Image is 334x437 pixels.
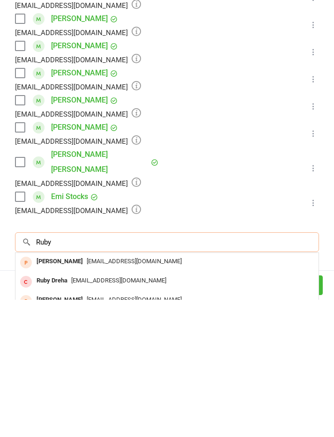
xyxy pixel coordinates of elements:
[33,392,87,406] div: [PERSON_NAME]
[51,257,108,272] a: [PERSON_NAME]
[15,218,141,230] div: [EMAIL_ADDRESS][DOMAIN_NAME]
[15,163,141,176] div: [EMAIL_ADDRESS][DOMAIN_NAME]
[51,37,148,82] a: [PERSON_NAME] ([PERSON_NAME]) [PERSON_NAME]
[33,411,71,425] div: Ruby Dreha
[20,413,32,425] div: member
[51,284,148,314] a: [PERSON_NAME] [PERSON_NAME]
[15,191,141,203] div: [EMAIL_ADDRESS][DOMAIN_NAME]
[51,203,108,218] a: [PERSON_NAME]
[15,136,141,148] div: [EMAIL_ADDRESS][DOMAIN_NAME]
[51,121,108,136] a: [PERSON_NAME]
[51,94,108,109] a: [PERSON_NAME]
[51,230,108,245] a: [PERSON_NAME]
[20,394,32,406] div: prospect
[51,326,88,341] a: Emi Stocks
[15,314,141,326] div: [EMAIL_ADDRESS][DOMAIN_NAME]
[71,414,166,421] span: [EMAIL_ADDRESS][DOMAIN_NAME]
[51,176,108,191] a: [PERSON_NAME]
[15,341,141,354] div: [EMAIL_ADDRESS][DOMAIN_NAME]
[51,10,108,25] a: [PERSON_NAME]
[87,395,182,402] span: [EMAIL_ADDRESS][DOMAIN_NAME]
[15,109,141,121] div: [EMAIL_ADDRESS][DOMAIN_NAME]
[15,82,141,94] div: [EMAIL_ADDRESS][DOMAIN_NAME]
[15,245,141,257] div: [EMAIL_ADDRESS][DOMAIN_NAME]
[15,25,195,37] div: [PERSON_NAME][EMAIL_ADDRESS][DOMAIN_NAME]
[15,272,141,284] div: [EMAIL_ADDRESS][DOMAIN_NAME]
[51,148,108,163] a: [PERSON_NAME]
[15,370,319,389] input: Search to add attendees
